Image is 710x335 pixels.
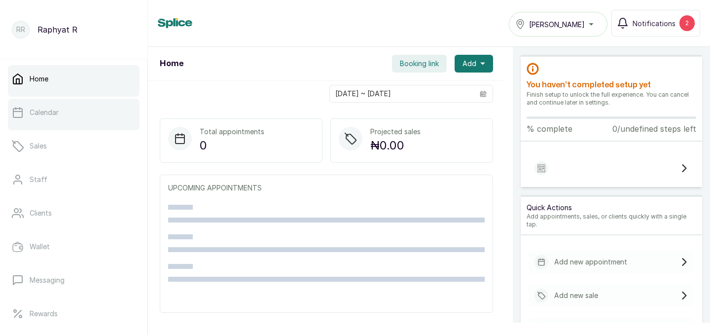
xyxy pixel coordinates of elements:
[8,266,140,294] a: Messaging
[554,291,598,300] p: Add new sale
[30,141,47,151] p: Sales
[527,79,696,91] h2: You haven’t completed setup yet
[160,58,183,70] h1: Home
[30,108,59,117] p: Calendar
[370,137,421,154] p: ₦0.00
[509,12,607,37] button: [PERSON_NAME]
[8,300,140,328] a: Rewards
[527,123,572,135] p: % complete
[200,127,264,137] p: Total appointments
[37,24,77,36] p: Raphyat R
[30,208,52,218] p: Clients
[633,18,675,29] span: Notifications
[30,242,50,252] p: Wallet
[8,233,140,261] a: Wallet
[480,90,487,97] svg: calendar
[168,183,485,193] p: UPCOMING APPOINTMENTS
[527,203,696,213] p: Quick Actions
[679,15,695,31] div: 2
[611,10,700,37] button: Notifications2
[455,55,493,73] button: Add
[400,59,439,69] span: Booking link
[30,74,48,84] p: Home
[30,175,47,185] p: Staff
[330,85,474,102] input: Select date
[16,25,25,35] p: RR
[30,309,58,319] p: Rewards
[392,55,447,73] button: Booking link
[8,199,140,227] a: Clients
[527,91,696,107] p: Finish setup to unlock the full experience. You can cancel and continue later in settings.
[8,99,140,126] a: Calendar
[554,257,627,267] p: Add new appointment
[8,166,140,193] a: Staff
[200,137,264,154] p: 0
[462,59,476,69] span: Add
[612,123,696,135] p: 0/undefined steps left
[30,275,65,285] p: Messaging
[8,132,140,160] a: Sales
[527,213,696,228] p: Add appointments, sales, or clients quickly with a single tap.
[370,127,421,137] p: Projected sales
[8,65,140,93] a: Home
[529,19,585,30] span: [PERSON_NAME]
